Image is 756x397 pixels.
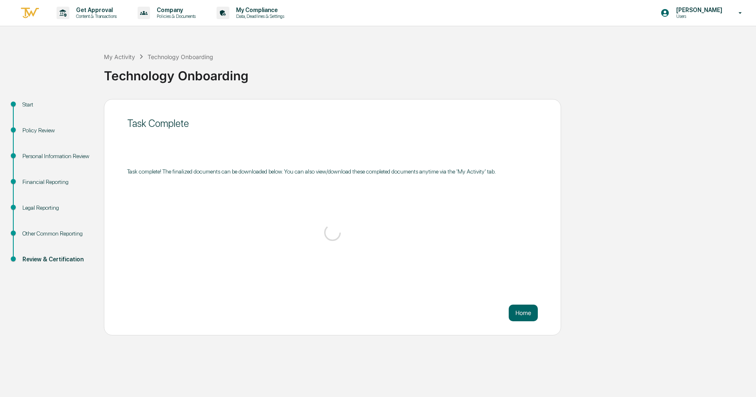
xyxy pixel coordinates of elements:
[22,178,91,186] div: Financial Reporting
[22,229,91,238] div: Other Common Reporting
[104,53,135,60] div: My Activity
[127,117,538,129] div: Task Complete
[127,168,538,175] div: Task complete! The finalized documents can be downloaded below. You can also view/download these ...
[69,7,121,13] p: Get Approval
[104,62,752,83] div: Technology Onboarding
[150,7,200,13] p: Company
[22,152,91,161] div: Personal Information Review
[229,7,288,13] p: My Compliance
[69,13,121,19] p: Content & Transactions
[22,100,91,109] div: Start
[229,13,288,19] p: Data, Deadlines & Settings
[22,126,91,135] div: Policy Review
[148,53,213,60] div: Technology Onboarding
[670,13,726,19] p: Users
[150,13,200,19] p: Policies & Documents
[509,305,538,321] button: Home
[22,203,91,212] div: Legal Reporting
[20,6,40,20] img: logo
[22,255,91,264] div: Review & Certification
[670,7,726,13] p: [PERSON_NAME]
